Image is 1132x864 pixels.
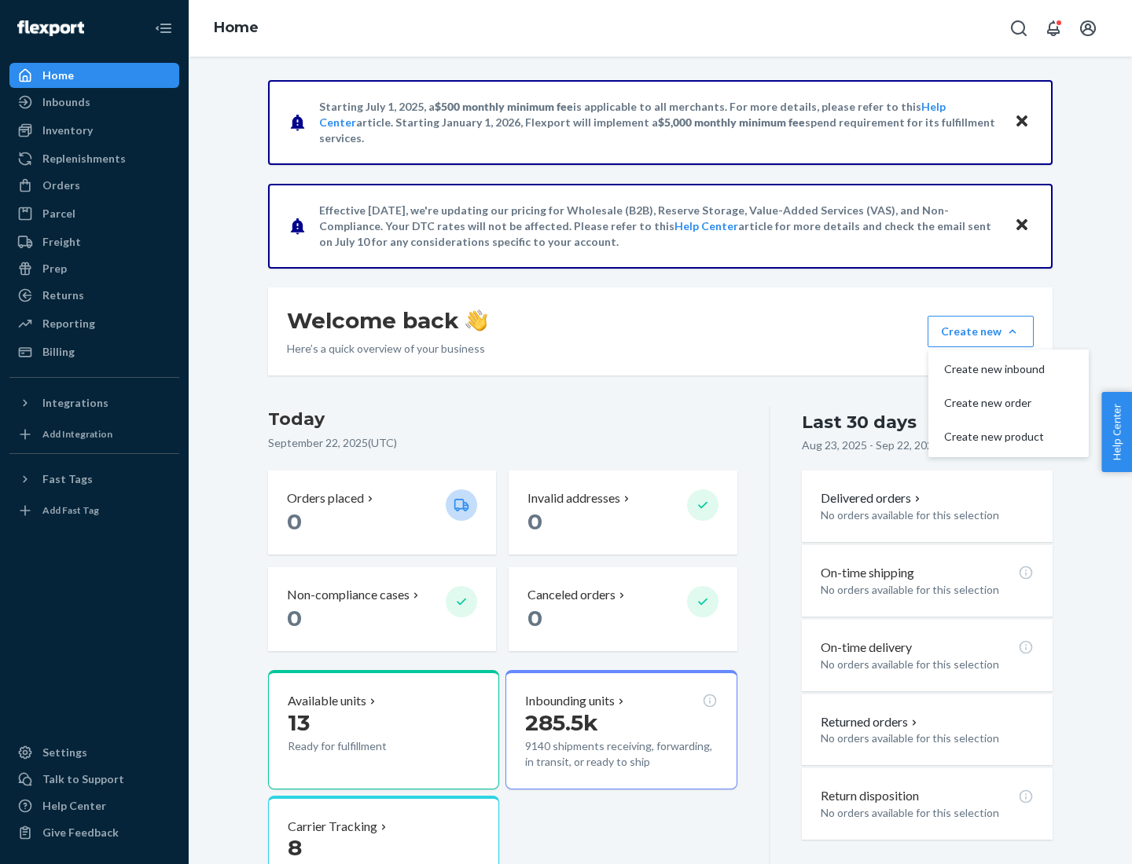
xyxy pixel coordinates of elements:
[42,261,67,276] div: Prep
[9,498,179,523] a: Add Fast Tag
[42,206,75,221] div: Parcel
[9,201,179,226] a: Parcel
[505,670,737,789] button: Inbounding units285.5k9140 shipments receiving, forwarding, in transit, or ready to ship
[9,793,179,818] a: Help Center
[42,427,112,441] div: Add Integration
[9,740,179,765] a: Settings
[525,692,615,710] p: Inbounding units
[9,283,179,308] a: Returns
[9,229,179,254] a: Freight
[944,431,1045,442] span: Create new product
[287,605,302,632] span: 0
[821,564,914,582] p: On-time shipping
[319,99,999,146] p: Starting July 1, 2025, a is applicable to all merchants. For more details, please refer to this a...
[268,670,499,789] button: Available units13Ready for fulfillment
[509,567,737,651] button: Canceled orders 0
[9,63,179,88] a: Home
[287,489,364,507] p: Orders placed
[201,5,271,51] ol: breadcrumbs
[9,90,179,115] a: Inbounds
[9,390,179,416] button: Integrations
[527,586,616,604] p: Canceled orders
[287,341,487,357] p: Here’s a quick overview of your business
[944,364,1045,375] span: Create new inbound
[9,118,179,143] a: Inventory
[9,820,179,845] button: Give Feedback
[525,709,598,736] span: 285.5k
[9,467,179,492] button: Fast Tags
[1012,214,1032,237] button: Close
[287,508,302,535] span: 0
[821,805,1034,821] p: No orders available for this selection
[1012,111,1032,134] button: Close
[1101,392,1132,472] button: Help Center
[42,151,126,167] div: Replenishments
[658,115,805,129] span: $5,000 monthly minimum fee
[821,582,1034,598] p: No orders available for this selection
[268,567,496,651] button: Non-compliance cases 0
[527,489,620,507] p: Invalid addresses
[42,234,81,250] div: Freight
[932,420,1086,454] button: Create new product
[802,410,917,434] div: Last 30 days
[214,19,259,36] a: Home
[821,657,1034,672] p: No orders available for this selection
[42,395,108,411] div: Integrations
[42,123,93,138] div: Inventory
[527,605,542,632] span: 0
[9,422,179,447] a: Add Integration
[821,787,919,805] p: Return disposition
[42,287,84,303] div: Returns
[821,489,924,507] button: Delivered orders
[288,692,366,710] p: Available units
[928,316,1034,347] button: Create newCreate new inboundCreate new orderCreate new product
[435,100,573,113] span: $500 monthly minimum fee
[9,767,179,792] a: Talk to Support
[288,738,433,754] p: Ready for fulfillment
[1003,13,1035,44] button: Open Search Box
[9,256,179,281] a: Prep
[932,353,1086,386] button: Create new inbound
[268,407,737,432] h3: Today
[821,507,1034,523] p: No orders available for this selection
[42,745,87,760] div: Settings
[268,470,496,555] button: Orders placed 0
[42,344,75,360] div: Billing
[509,470,737,555] button: Invalid addresses 0
[268,435,737,451] p: September 22, 2025 ( UTC )
[42,68,74,83] div: Home
[288,709,310,736] span: 13
[674,219,738,232] a: Help Center
[9,173,179,198] a: Orders
[525,738,717,770] p: 9140 shipments receiving, forwarding, in transit, or ready to ship
[9,146,179,171] a: Replenishments
[42,471,93,487] div: Fast Tags
[802,437,968,453] p: Aug 23, 2025 - Sep 22, 2025 ( UTC )
[319,203,999,250] p: Effective [DATE], we're updating our pricing for Wholesale (B2B), Reserve Storage, Value-Added Se...
[821,713,921,731] button: Returned orders
[287,306,487,335] h1: Welcome back
[17,20,84,36] img: Flexport logo
[821,639,912,657] p: On-time delivery
[9,311,179,336] a: Reporting
[932,386,1086,420] button: Create new order
[1072,13,1104,44] button: Open account menu
[287,586,410,604] p: Non-compliance cases
[148,13,179,44] button: Close Navigation
[288,834,302,861] span: 8
[527,508,542,535] span: 0
[42,825,119,840] div: Give Feedback
[288,818,377,836] p: Carrier Tracking
[42,798,106,814] div: Help Center
[42,771,124,787] div: Talk to Support
[821,730,1034,746] p: No orders available for this selection
[42,316,95,331] div: Reporting
[9,339,179,364] a: Billing
[42,503,99,517] div: Add Fast Tag
[1038,13,1069,44] button: Open notifications
[42,178,80,193] div: Orders
[944,397,1045,408] span: Create new order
